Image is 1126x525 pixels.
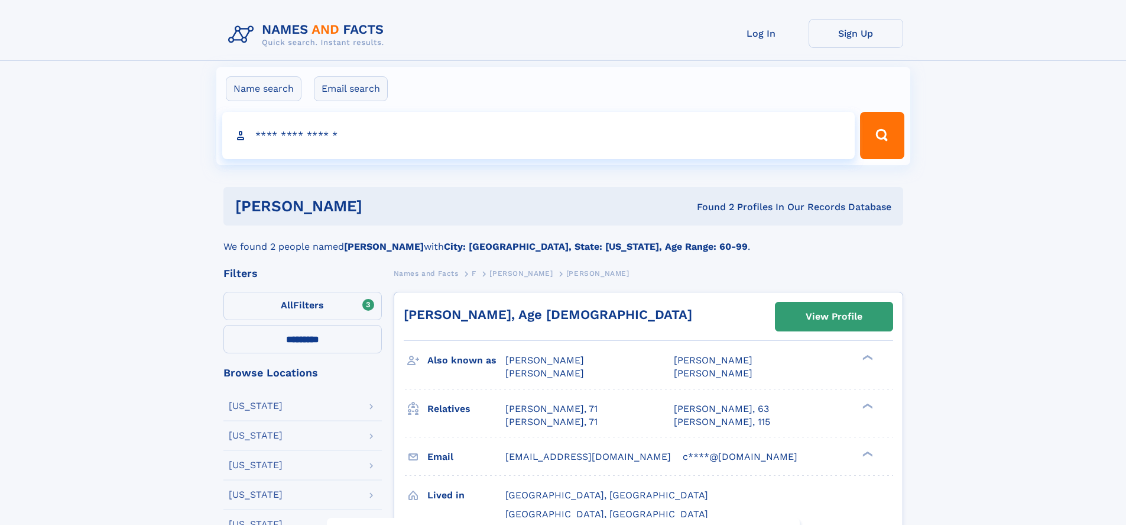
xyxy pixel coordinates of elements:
[314,76,388,101] label: Email search
[472,266,476,281] a: F
[427,447,505,467] h3: Email
[859,354,874,362] div: ❯
[344,241,424,252] b: [PERSON_NAME]
[505,368,584,379] span: [PERSON_NAME]
[223,226,903,254] div: We found 2 people named with .
[674,416,770,429] a: [PERSON_NAME], 115
[226,76,301,101] label: Name search
[505,451,671,462] span: [EMAIL_ADDRESS][DOMAIN_NAME]
[859,402,874,410] div: ❯
[223,19,394,51] img: Logo Names and Facts
[489,269,553,278] span: [PERSON_NAME]
[394,266,459,281] a: Names and Facts
[566,269,629,278] span: [PERSON_NAME]
[859,450,874,458] div: ❯
[714,19,809,48] a: Log In
[223,268,382,279] div: Filters
[427,350,505,371] h3: Also known as
[505,416,598,429] a: [PERSON_NAME], 71
[505,508,708,520] span: [GEOGRAPHIC_DATA], [GEOGRAPHIC_DATA]
[489,266,553,281] a: [PERSON_NAME]
[809,19,903,48] a: Sign Up
[806,303,862,330] div: View Profile
[404,307,692,322] a: [PERSON_NAME], Age [DEMOGRAPHIC_DATA]
[229,460,283,470] div: [US_STATE]
[674,402,769,416] a: [PERSON_NAME], 63
[530,201,891,214] div: Found 2 Profiles In Our Records Database
[674,355,752,366] span: [PERSON_NAME]
[223,292,382,320] label: Filters
[860,112,904,159] button: Search Button
[427,485,505,505] h3: Lived in
[235,199,530,214] h1: [PERSON_NAME]
[505,402,598,416] a: [PERSON_NAME], 71
[472,269,476,278] span: F
[281,299,293,311] span: All
[674,368,752,379] span: [PERSON_NAME]
[229,490,283,500] div: [US_STATE]
[223,368,382,378] div: Browse Locations
[505,489,708,501] span: [GEOGRAPHIC_DATA], [GEOGRAPHIC_DATA]
[229,431,283,440] div: [US_STATE]
[222,112,855,159] input: search input
[427,399,505,419] h3: Relatives
[229,401,283,411] div: [US_STATE]
[505,355,584,366] span: [PERSON_NAME]
[444,241,748,252] b: City: [GEOGRAPHIC_DATA], State: [US_STATE], Age Range: 60-99
[775,302,893,331] a: View Profile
